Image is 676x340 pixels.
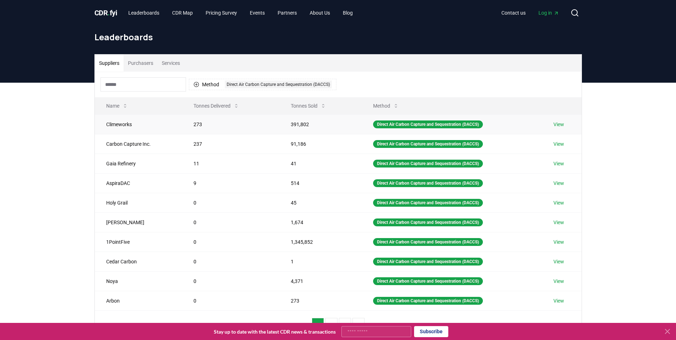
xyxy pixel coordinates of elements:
[533,6,565,19] a: Log in
[108,9,110,17] span: .
[182,271,279,291] td: 0
[496,6,565,19] nav: Main
[279,291,362,310] td: 273
[553,219,564,226] a: View
[304,6,336,19] a: About Us
[189,79,336,90] button: MethodDirect Air Carbon Capture and Sequestration (DACCS)
[279,212,362,232] td: 1,674
[553,278,564,285] a: View
[373,140,483,148] div: Direct Air Carbon Capture and Sequestration (DACCS)
[373,258,483,266] div: Direct Air Carbon Capture and Sequestration (DACCS)
[373,297,483,305] div: Direct Air Carbon Capture and Sequestration (DACCS)
[244,6,270,19] a: Events
[366,318,378,332] button: next page
[95,114,182,134] td: Climeworks
[95,193,182,212] td: Holy Grail
[182,252,279,271] td: 0
[339,318,351,332] button: 3
[279,154,362,173] td: 41
[373,179,483,187] div: Direct Air Carbon Capture and Sequestration (DACCS)
[553,258,564,265] a: View
[279,232,362,252] td: 1,345,852
[95,173,182,193] td: AspiraDAC
[166,6,198,19] a: CDR Map
[553,297,564,304] a: View
[182,134,279,154] td: 237
[279,114,362,134] td: 391,802
[312,318,324,332] button: 1
[272,6,303,19] a: Partners
[373,120,483,128] div: Direct Air Carbon Capture and Sequestration (DACCS)
[94,9,117,17] span: CDR fyi
[123,6,165,19] a: Leaderboards
[367,99,404,113] button: Method
[95,271,182,291] td: Noya
[538,9,559,16] span: Log in
[182,114,279,134] td: 273
[95,154,182,173] td: Gaia Refinery
[373,277,483,285] div: Direct Air Carbon Capture and Sequestration (DACCS)
[352,318,365,332] button: 4
[325,318,337,332] button: 2
[337,6,358,19] a: Blog
[553,199,564,206] a: View
[553,121,564,128] a: View
[182,193,279,212] td: 0
[100,99,134,113] button: Name
[95,212,182,232] td: [PERSON_NAME]
[124,55,158,72] button: Purchasers
[182,173,279,193] td: 9
[95,134,182,154] td: Carbon Capture Inc.
[279,134,362,154] td: 91,186
[95,232,182,252] td: 1PointFive
[373,199,483,207] div: Direct Air Carbon Capture and Sequestration (DACCS)
[553,160,564,167] a: View
[496,6,531,19] a: Contact us
[373,238,483,246] div: Direct Air Carbon Capture and Sequestration (DACCS)
[279,252,362,271] td: 1
[95,55,124,72] button: Suppliers
[279,173,362,193] td: 514
[188,99,245,113] button: Tonnes Delivered
[200,6,243,19] a: Pricing Survey
[94,31,582,43] h1: Leaderboards
[279,271,362,291] td: 4,371
[182,154,279,173] td: 11
[95,291,182,310] td: Arbon
[553,140,564,148] a: View
[94,8,117,18] a: CDR.fyi
[182,232,279,252] td: 0
[553,180,564,187] a: View
[279,193,362,212] td: 45
[158,55,184,72] button: Services
[182,212,279,232] td: 0
[95,252,182,271] td: Cedar Carbon
[285,99,332,113] button: Tonnes Sold
[182,291,279,310] td: 0
[373,218,483,226] div: Direct Air Carbon Capture and Sequestration (DACCS)
[553,238,564,246] a: View
[373,160,483,168] div: Direct Air Carbon Capture and Sequestration (DACCS)
[123,6,358,19] nav: Main
[225,81,332,88] div: Direct Air Carbon Capture and Sequestration (DACCS)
